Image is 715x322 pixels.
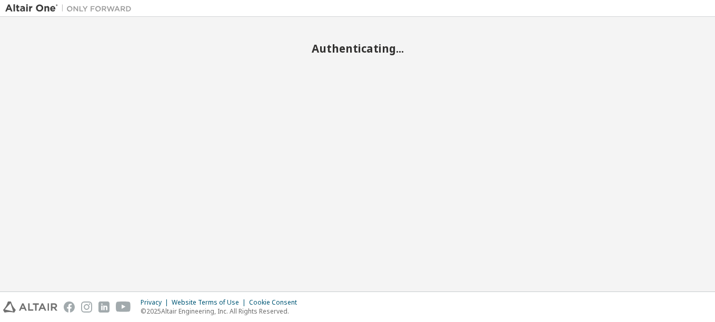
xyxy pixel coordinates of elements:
h2: Authenticating... [5,42,710,55]
img: youtube.svg [116,301,131,313]
p: © 2025 Altair Engineering, Inc. All Rights Reserved. [141,307,303,316]
img: instagram.svg [81,301,92,313]
div: Website Terms of Use [172,298,249,307]
img: Altair One [5,3,137,14]
img: facebook.svg [64,301,75,313]
div: Privacy [141,298,172,307]
div: Cookie Consent [249,298,303,307]
img: linkedin.svg [98,301,110,313]
img: altair_logo.svg [3,301,57,313]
